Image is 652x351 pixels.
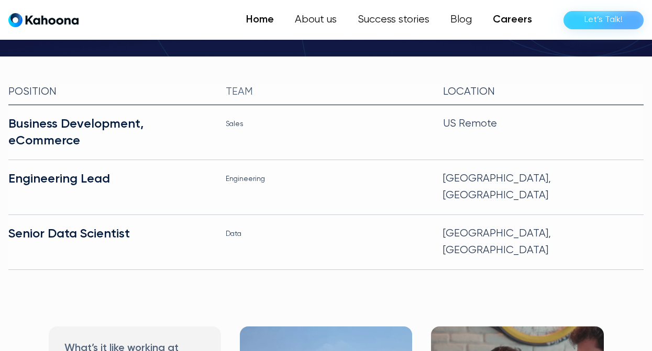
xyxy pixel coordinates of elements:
a: Engineering LeadEngineering[GEOGRAPHIC_DATA], [GEOGRAPHIC_DATA] [8,160,644,215]
a: Success stories [347,9,440,30]
a: Let’s Talk! [563,11,644,29]
a: Business Development, eCommerceSalesUS Remote [8,105,644,160]
div: US Remote [443,116,644,149]
div: Business Development, eCommerce [8,116,209,149]
a: Senior Data ScientistData[GEOGRAPHIC_DATA], [GEOGRAPHIC_DATA] [8,215,644,270]
div: Senior Data Scientist [8,225,209,259]
div: [GEOGRAPHIC_DATA], [GEOGRAPHIC_DATA] [443,171,644,204]
div: Engineering Lead [8,171,209,204]
div: team [226,84,426,100]
a: Blog [440,9,482,30]
a: Careers [482,9,543,30]
div: Location [443,84,644,100]
div: Engineering [226,171,426,204]
div: [GEOGRAPHIC_DATA], [GEOGRAPHIC_DATA] [443,225,644,259]
a: home [8,13,79,28]
div: Sales [226,116,426,149]
div: Let’s Talk! [584,12,623,28]
a: Home [236,9,284,30]
div: Position [8,84,209,100]
a: About us [284,9,347,30]
div: Data [226,225,426,259]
